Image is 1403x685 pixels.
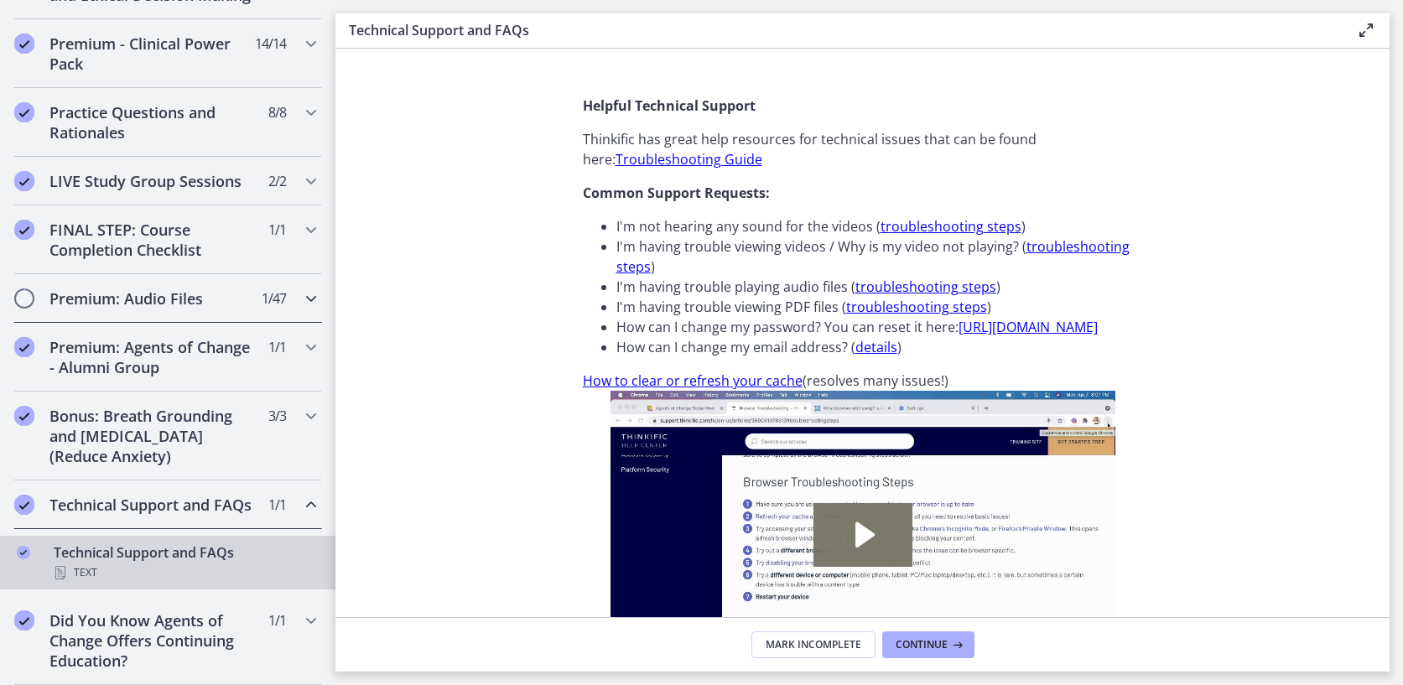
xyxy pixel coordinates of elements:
[14,337,34,357] i: Completed
[855,278,996,296] a: troubleshooting steps
[616,317,1143,337] li: How can I change my password? You can reset it here:
[49,610,254,671] h2: Did You Know Agents of Change Offers Continuing Education?
[881,217,1021,236] a: troubleshooting steps
[49,406,254,466] h2: Bonus: Breath Grounding and [MEDICAL_DATA] (Reduce Anxiety)
[583,129,1143,169] p: Thinkific has great help resources for technical issues that can be found here:
[583,371,803,390] a: How to clear or refresh your cache
[54,563,315,583] div: Text
[751,631,876,658] button: Mark Incomplete
[766,638,861,651] span: Mark Incomplete
[14,406,34,426] i: Completed
[14,34,34,54] i: Completed
[28,288,60,315] button: Play Video
[14,495,34,515] i: Completed
[616,216,1143,236] li: I'm not hearing any sound for the videos ( )
[616,236,1143,277] li: I'm having trouble viewing videos / Why is my video not playing? ( )
[616,277,1143,297] li: I'm having trouble playing audio files ( )
[437,288,469,315] button: Show settings menu
[17,546,30,559] i: Completed
[959,318,1098,336] a: [URL][DOMAIN_NAME]
[14,102,34,122] i: Completed
[349,20,1329,40] h3: Technical Support and FAQs
[268,610,286,631] span: 1 / 1
[49,171,254,191] h2: LIVE Study Group Sessions
[96,288,397,315] div: Playbar
[262,288,286,309] span: 1 / 47
[268,495,286,515] span: 1 / 1
[231,112,329,175] button: Play Video: c2vc7gtgqj4mguj7ic2g.mp4
[583,96,756,115] strong: Helpful Technical Support
[616,150,762,169] a: Troubleshooting Guide
[846,298,987,316] a: troubleshooting steps
[896,638,948,651] span: Continue
[268,406,286,426] span: 3 / 3
[268,337,286,357] span: 1 / 1
[49,495,254,515] h2: Technical Support and FAQs
[469,288,501,315] button: Airplay
[49,102,254,143] h2: Practice Questions and Rationales
[49,34,254,74] h2: Premium - Clinical Power Pack
[882,631,974,658] button: Continue
[405,288,437,315] button: Mute
[268,220,286,240] span: 1 / 1
[54,542,315,583] div: Technical Support and FAQs
[583,96,1143,391] div: (resolves many issues!)
[616,337,1143,357] li: How can I change my email address? ( )
[268,171,286,191] span: 2 / 2
[501,288,533,315] button: Fullscreen
[255,34,286,54] span: 14 / 14
[583,184,770,202] strong: Common Support Requests:
[49,220,254,260] h2: FINAL STEP: Course Completion Checklist
[616,297,1143,317] li: I'm having trouble viewing PDF files ( )
[14,610,34,631] i: Completed
[268,102,286,122] span: 8 / 8
[49,288,254,309] h2: Premium: Audio Files
[49,337,254,377] h2: Premium: Agents of Change - Alumni Group
[855,338,897,356] a: details
[14,171,34,191] i: Completed
[14,220,34,240] i: Completed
